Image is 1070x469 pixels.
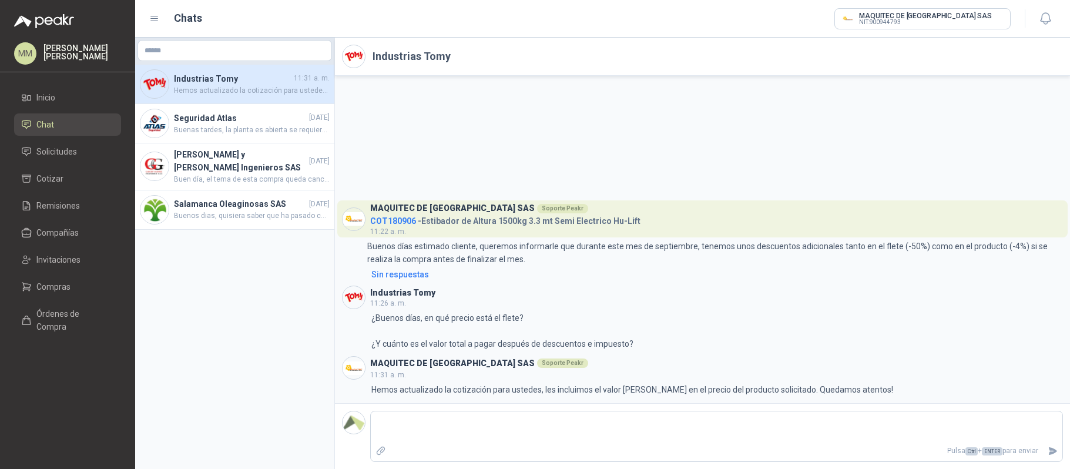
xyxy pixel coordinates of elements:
a: Compras [14,276,121,298]
a: Company LogoIndustrias Tomy11:31 a. m.Hemos actualizado la cotización para ustedes, les incluimos... [135,65,334,104]
img: Company Logo [140,196,169,224]
a: Sin respuestas [369,268,1063,281]
img: Company Logo [343,411,365,434]
p: ¿Buenos días, en qué precio está el flete? ¿Y cuánto es el valor total a pagar después de descuen... [371,311,633,350]
span: Invitaciones [36,253,80,266]
h2: Industrias Tomy [373,48,451,65]
span: Buenas tardes, la planta es abierta se requiere de 8 kva, diesel, Bifasica, voltaje 120/240, [174,125,330,136]
a: Solicitudes [14,140,121,163]
a: Remisiones [14,195,121,217]
span: 11:26 a. m. [370,299,406,307]
div: MM [14,42,36,65]
span: Hemos actualizado la cotización para ustedes, les incluimos el valor [PERSON_NAME] en el precio d... [174,85,330,96]
div: Soporte Peakr [537,204,588,213]
h4: Salamanca Oleaginosas SAS [174,197,307,210]
label: Adjuntar archivos [371,441,391,461]
span: Cotizar [36,172,63,185]
p: [PERSON_NAME] [PERSON_NAME] [43,44,121,61]
a: Chat [14,113,121,136]
img: Company Logo [343,286,365,309]
p: Pulsa + para enviar [391,441,1044,461]
span: [DATE] [309,112,330,123]
h1: Chats [174,10,202,26]
button: Enviar [1043,441,1062,461]
h3: Industrias Tomy [370,290,435,296]
span: 11:22 a. m. [370,227,406,236]
h3: MAQUITEC DE [GEOGRAPHIC_DATA] SAS [370,360,535,367]
img: Logo peakr [14,14,74,28]
span: [DATE] [309,199,330,210]
a: Company Logo[PERSON_NAME] y [PERSON_NAME] Ingenieros SAS[DATE]Buen día, el tema de esta compra qu... [135,143,334,190]
img: Company Logo [343,357,365,379]
h4: Industrias Tomy [174,72,291,85]
a: Órdenes de Compra [14,303,121,338]
img: Company Logo [140,70,169,98]
span: ENTER [982,447,1002,455]
h3: MAQUITEC DE [GEOGRAPHIC_DATA] SAS [370,205,535,212]
span: Remisiones [36,199,80,212]
h4: Seguridad Atlas [174,112,307,125]
a: Inicio [14,86,121,109]
img: Company Logo [140,109,169,138]
a: Company LogoSalamanca Oleaginosas SAS[DATE]Buenos dias, quisiera saber que ha pasado con la entre... [135,190,334,230]
span: [DATE] [309,156,330,167]
span: 11:31 a. m. [370,371,406,379]
span: COT180906 [370,216,416,226]
span: Compras [36,280,71,293]
span: Inicio [36,91,55,104]
span: Buenos dias, quisiera saber que ha pasado con la entrega de las pinturas? aun no la hemos recibid... [174,210,330,222]
span: Solicitudes [36,145,77,158]
h4: [PERSON_NAME] y [PERSON_NAME] Ingenieros SAS [174,148,307,174]
a: Cotizar [14,168,121,190]
span: Buen día, el tema de esta compra queda cancelado. Favor abstenerse de hacer envíos ya que obra es... [174,174,330,185]
span: Chat [36,118,54,131]
h4: - Estibador de Altura 1500kg 3.3 mt Semi Electrico Hu-Lift [370,213,640,225]
span: 11:31 a. m. [294,73,330,84]
a: Invitaciones [14,249,121,271]
img: Company Logo [343,208,365,230]
p: Buenos días estimado cliente, queremos informarle que durante este mes de septiembre, tenemos uno... [367,240,1063,266]
img: Company Logo [140,152,169,180]
div: Soporte Peakr [537,359,588,368]
span: Compañías [36,226,79,239]
a: Compañías [14,222,121,244]
div: Sin respuestas [371,268,429,281]
p: Hemos actualizado la cotización para ustedes, les incluimos el valor [PERSON_NAME] en el precio d... [371,383,893,396]
a: Company LogoSeguridad Atlas[DATE]Buenas tardes, la planta es abierta se requiere de 8 kva, diesel... [135,104,334,143]
span: Órdenes de Compra [36,307,110,333]
span: Ctrl [965,447,978,455]
img: Company Logo [343,45,365,68]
